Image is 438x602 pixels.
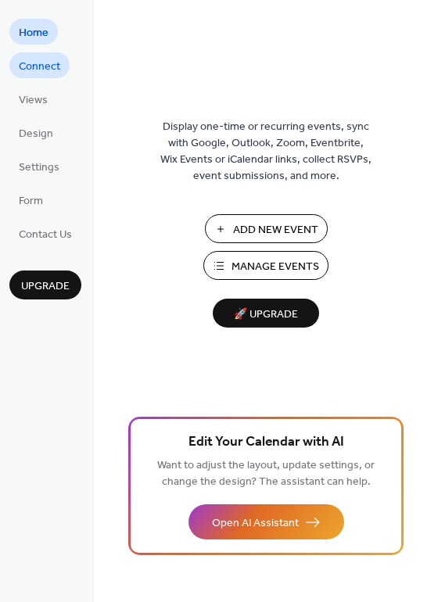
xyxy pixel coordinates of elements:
span: Display one-time or recurring events, sync with Google, Outlook, Zoom, Eventbrite, Wix Events or ... [160,119,372,185]
a: Connect [9,52,70,78]
span: Home [19,25,48,41]
a: Views [9,86,57,112]
span: 🚀 Upgrade [222,304,310,325]
a: Contact Us [9,220,81,246]
span: Add New Event [233,222,318,238]
span: Connect [19,59,60,75]
span: Upgrade [21,278,70,295]
button: Open AI Assistant [188,504,344,539]
span: Contact Us [19,227,72,243]
a: Design [9,120,63,145]
button: Upgrade [9,271,81,299]
a: Form [9,187,52,213]
button: Add New Event [205,214,328,243]
a: Home [9,19,58,45]
span: Edit Your Calendar with AI [188,432,344,453]
span: Views [19,92,48,109]
span: Want to adjust the layout, update settings, or change the design? The assistant can help. [157,455,375,493]
span: Manage Events [232,259,319,275]
button: 🚀 Upgrade [213,299,319,328]
span: Design [19,126,53,142]
span: Form [19,193,43,210]
button: Manage Events [203,251,328,280]
span: Settings [19,159,59,176]
span: Open AI Assistant [212,515,299,532]
a: Settings [9,153,69,179]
